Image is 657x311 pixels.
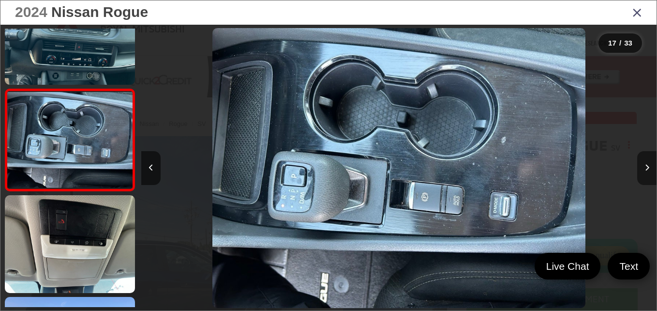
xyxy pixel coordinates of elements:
[624,39,632,47] span: 33
[541,260,594,273] span: Live Chat
[15,4,47,20] span: 2024
[212,28,585,308] img: 2024 Nissan Rogue SV
[632,6,642,18] i: Close gallery
[535,253,601,280] a: Live Chat
[608,253,650,280] a: Text
[6,92,134,188] img: 2024 Nissan Rogue SV
[141,28,657,308] div: 2024 Nissan Rogue SV 16
[618,40,622,47] span: /
[637,151,657,185] button: Next image
[3,194,136,294] img: 2024 Nissan Rogue SV
[51,4,148,20] span: Nissan Rogue
[141,151,161,185] button: Previous image
[608,39,616,47] span: 17
[614,260,643,273] span: Text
